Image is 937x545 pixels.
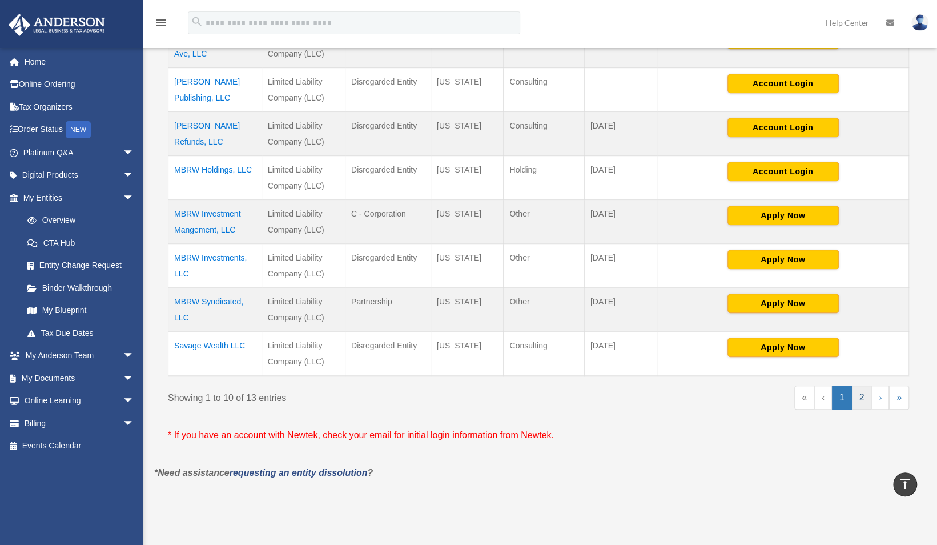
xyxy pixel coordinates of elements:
[123,141,146,165] span: arrow_drop_down
[431,67,503,111] td: [US_STATE]
[262,199,345,243] td: Limited Liability Company (LLC)
[727,78,839,87] a: Account Login
[168,67,262,111] td: [PERSON_NAME] Publishing, LLC
[5,14,108,36] img: Anderson Advisors Platinum Portal
[8,186,146,209] a: My Entitiesarrow_drop_down
[66,121,91,138] div: NEW
[16,276,146,299] a: Binder Walkthrough
[8,164,151,187] a: Digital Productsarrow_drop_down
[431,287,503,331] td: [US_STATE]
[8,344,151,367] a: My Anderson Teamarrow_drop_down
[123,186,146,210] span: arrow_drop_down
[727,122,839,131] a: Account Login
[123,412,146,435] span: arrow_drop_down
[154,20,168,30] a: menu
[911,14,928,31] img: User Pic
[191,15,203,28] i: search
[504,111,584,155] td: Consulting
[123,344,146,368] span: arrow_drop_down
[889,386,909,410] a: Last
[584,199,657,243] td: [DATE]
[852,386,872,410] a: 2
[584,331,657,376] td: [DATE]
[727,118,839,137] button: Account Login
[345,287,431,331] td: Partnership
[262,287,345,331] td: Limited Liability Company (LLC)
[345,67,431,111] td: Disregarded Entity
[262,111,345,155] td: Limited Liability Company (LLC)
[727,338,839,357] button: Apply Now
[168,386,530,406] div: Showing 1 to 10 of 13 entries
[8,412,151,435] a: Billingarrow_drop_down
[345,243,431,287] td: Disregarded Entity
[16,209,140,232] a: Overview
[727,250,839,269] button: Apply Now
[168,427,909,443] p: * If you have an account with Newtek, check your email for initial login information from Newtek.
[431,331,503,376] td: [US_STATE]
[262,243,345,287] td: Limited Liability Company (LLC)
[345,111,431,155] td: Disregarded Entity
[154,16,168,30] i: menu
[727,162,839,181] button: Account Login
[8,141,151,164] a: Platinum Q&Aarrow_drop_down
[262,331,345,376] td: Limited Liability Company (LLC)
[16,322,146,344] a: Tax Due Dates
[168,199,262,243] td: MBRW Investment Mangement, LLC
[8,73,151,96] a: Online Ordering
[8,118,151,142] a: Order StatusNEW
[123,390,146,413] span: arrow_drop_down
[8,50,151,73] a: Home
[504,199,584,243] td: Other
[431,199,503,243] td: [US_STATE]
[814,386,832,410] a: Previous
[504,287,584,331] td: Other
[16,231,146,254] a: CTA Hub
[8,95,151,118] a: Tax Organizers
[345,199,431,243] td: C - Corporation
[584,287,657,331] td: [DATE]
[154,468,373,478] em: *Need assistance ?
[727,294,839,313] button: Apply Now
[584,111,657,155] td: [DATE]
[584,155,657,199] td: [DATE]
[794,386,814,410] a: First
[168,287,262,331] td: MBRW Syndicated, LLC
[504,67,584,111] td: Consulting
[123,367,146,390] span: arrow_drop_down
[262,155,345,199] td: Limited Liability Company (LLC)
[262,67,345,111] td: Limited Liability Company (LLC)
[504,331,584,376] td: Consulting
[168,155,262,199] td: MBRW Holdings, LLC
[8,367,151,390] a: My Documentsarrow_drop_down
[123,164,146,187] span: arrow_drop_down
[230,468,368,478] a: requesting an entity dissolution
[431,155,503,199] td: [US_STATE]
[871,386,889,410] a: Next
[727,206,839,225] button: Apply Now
[504,243,584,287] td: Other
[168,331,262,376] td: Savage Wealth LLC
[727,74,839,93] button: Account Login
[832,386,852,410] a: 1
[8,435,151,458] a: Events Calendar
[8,390,151,412] a: Online Learningarrow_drop_down
[16,254,146,277] a: Entity Change Request
[431,243,503,287] td: [US_STATE]
[898,477,912,491] i: vertical_align_top
[345,155,431,199] td: Disregarded Entity
[504,155,584,199] td: Holding
[16,299,146,322] a: My Blueprint
[431,111,503,155] td: [US_STATE]
[168,111,262,155] td: [PERSON_NAME] Refunds, LLC
[893,472,917,496] a: vertical_align_top
[345,331,431,376] td: Disregarded Entity
[168,243,262,287] td: MBRW Investments, LLC
[727,166,839,175] a: Account Login
[584,243,657,287] td: [DATE]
